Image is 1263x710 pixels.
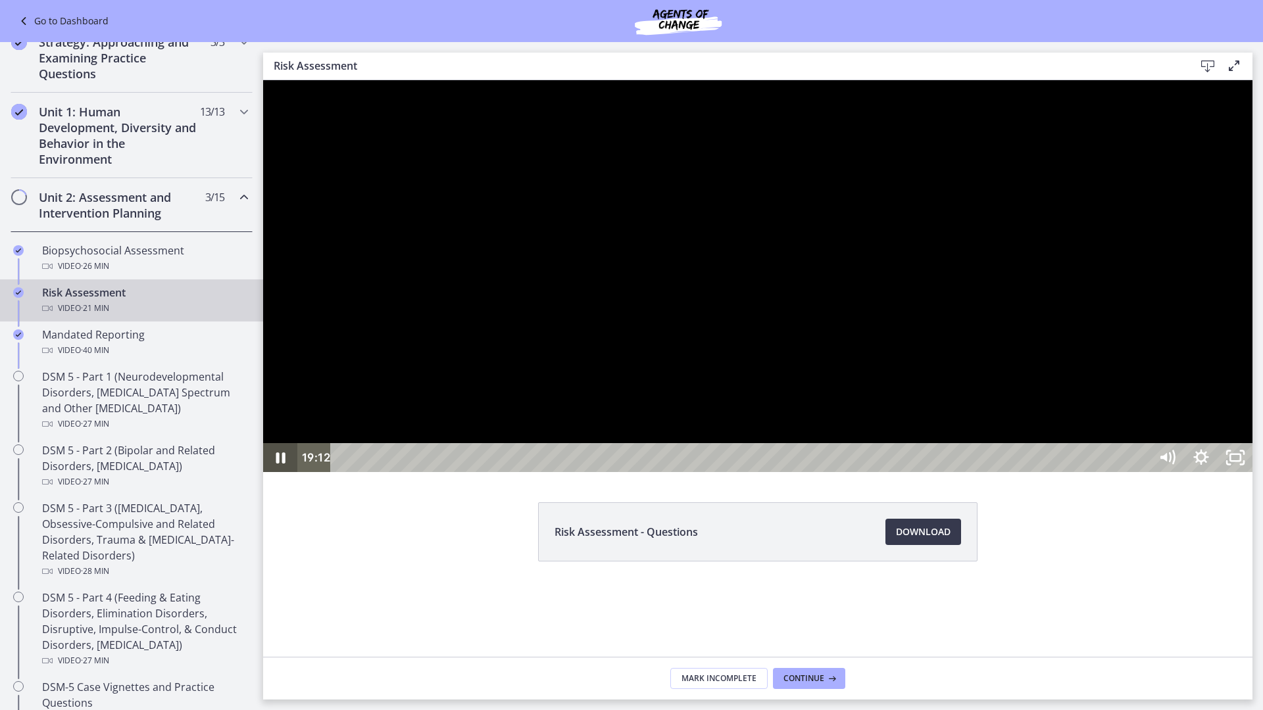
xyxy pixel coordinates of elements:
span: · 26 min [81,258,109,274]
i: Completed [13,245,24,256]
span: · 28 min [81,563,109,579]
span: Mark Incomplete [681,673,756,684]
button: Unfullscreen [955,363,989,392]
span: · 40 min [81,343,109,358]
div: Video [42,474,247,490]
h2: Unit 1: Human Development, Diversity and Behavior in the Environment [39,104,199,167]
span: Risk Assessment - Questions [555,524,698,540]
h2: Strategy: Approaching and Examining Practice Questions [39,34,199,82]
span: Continue [783,673,824,684]
span: · 21 min [81,300,109,316]
h3: Risk Assessment [274,58,1174,74]
i: Completed [11,34,27,50]
div: Biopsychosocial Assessment [42,243,247,274]
iframe: Video Lesson [263,80,1252,472]
span: · 27 min [81,416,109,432]
a: Download [885,519,961,545]
a: Go to Dashboard [16,13,109,29]
div: Video [42,653,247,669]
img: Agents of Change [599,5,757,37]
i: Completed [13,329,24,340]
div: Risk Assessment [42,285,247,316]
i: Completed [11,104,27,120]
span: 13 / 13 [200,104,224,120]
div: DSM 5 - Part 2 (Bipolar and Related Disorders, [MEDICAL_DATA]) [42,442,247,490]
div: DSM 5 - Part 1 (Neurodevelopmental Disorders, [MEDICAL_DATA] Spectrum and Other [MEDICAL_DATA]) [42,369,247,432]
i: Completed [13,287,24,298]
h2: Unit 2: Assessment and Intervention Planning [39,189,199,221]
span: · 27 min [81,474,109,490]
div: Video [42,343,247,358]
button: Mute [887,363,921,392]
div: DSM 5 - Part 4 (Feeding & Eating Disorders, Elimination Disorders, Disruptive, Impulse-Control, &... [42,590,247,669]
div: Video [42,300,247,316]
div: Video [42,258,247,274]
span: Download [896,524,951,540]
span: 3 / 3 [210,34,224,50]
div: Mandated Reporting [42,327,247,358]
button: Mark Incomplete [670,668,768,689]
span: · 27 min [81,653,109,669]
div: Video [42,416,247,432]
span: 3 / 15 [205,189,224,205]
button: Continue [773,668,845,689]
div: DSM 5 - Part 3 ([MEDICAL_DATA], Obsessive-Compulsive and Related Disorders, Trauma & [MEDICAL_DAT... [42,500,247,579]
button: Show settings menu [921,363,955,392]
div: Video [42,563,247,579]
